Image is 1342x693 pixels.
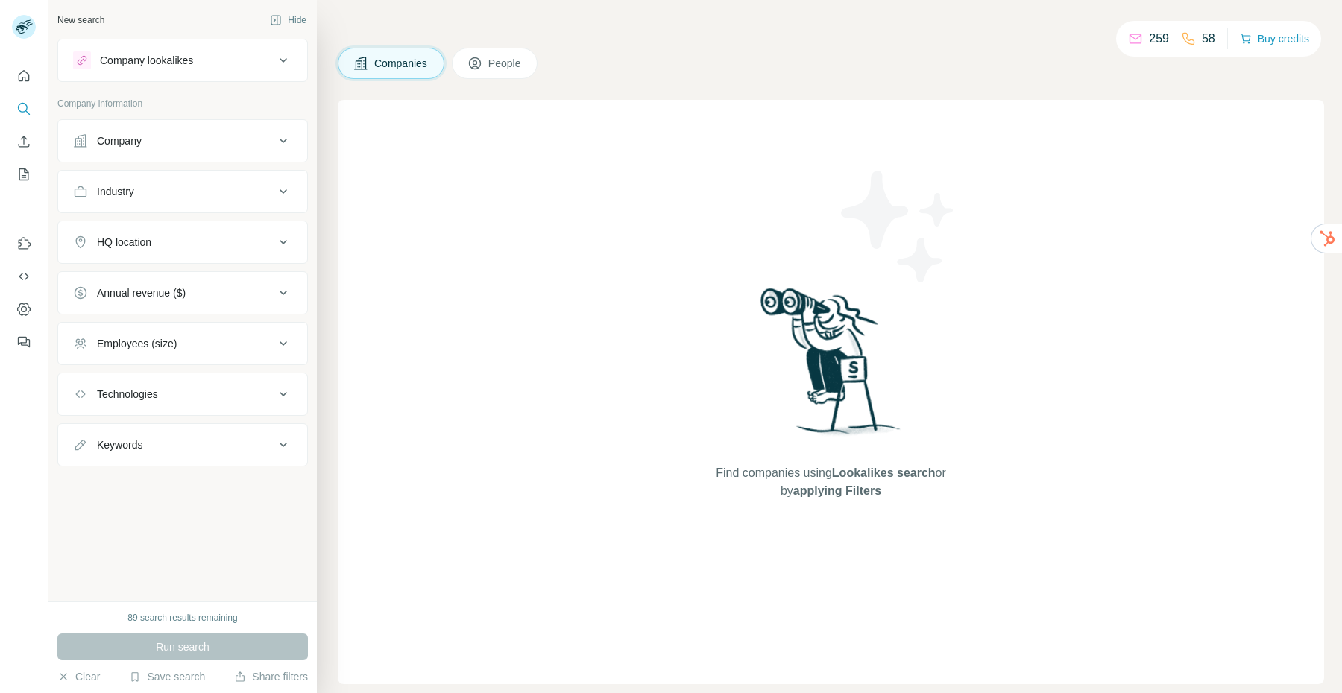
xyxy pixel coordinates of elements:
[832,466,936,479] span: Lookalikes search
[57,97,308,110] p: Company information
[234,669,308,684] button: Share filters
[58,123,307,159] button: Company
[12,63,36,89] button: Quick start
[129,669,205,684] button: Save search
[58,174,307,209] button: Industry
[1240,28,1309,49] button: Buy credits
[711,464,950,500] span: Find companies using or by
[12,329,36,355] button: Feedback
[12,230,36,257] button: Use Surfe on LinkedIn
[97,184,134,199] div: Industry
[58,326,307,361] button: Employees (size)
[97,133,142,148] div: Company
[58,275,307,311] button: Annual revenue ($)
[793,484,881,497] span: applying Filters
[127,611,237,624] div: 89 search results remaining
[1202,30,1215,48] p: 58
[12,263,36,290] button: Use Surfe API
[831,159,965,294] img: Surfe Illustration - Stars
[58,376,307,412] button: Technologies
[12,128,36,155] button: Enrich CSV
[57,669,100,684] button: Clear
[374,56,429,71] span: Companies
[12,161,36,188] button: My lists
[97,437,142,452] div: Keywords
[12,296,36,323] button: Dashboard
[97,285,186,300] div: Annual revenue ($)
[97,336,177,351] div: Employees (size)
[58,224,307,260] button: HQ location
[97,387,158,402] div: Technologies
[58,42,307,78] button: Company lookalikes
[754,284,909,450] img: Surfe Illustration - Woman searching with binoculars
[58,427,307,463] button: Keywords
[97,235,151,250] div: HQ location
[100,53,193,68] div: Company lookalikes
[1149,30,1169,48] p: 259
[259,9,317,31] button: Hide
[338,18,1324,39] h4: Search
[488,56,523,71] span: People
[57,13,104,27] div: New search
[12,95,36,122] button: Search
